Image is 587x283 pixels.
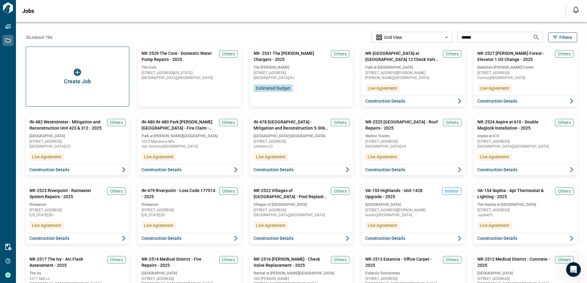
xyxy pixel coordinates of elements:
[477,71,573,75] span: [STREET_ADDRESS]
[254,271,350,276] span: Retreat at [PERSON_NAME][GEOGRAPHIC_DATA]
[144,222,173,228] span: Live Agreement
[29,187,105,200] span: NR-2523 Riverpoint - Rainwater System Repairs - 2025
[26,233,129,244] button: Construction Details
[29,256,105,268] span: NR-2517 The Ivy - Arc Flash Assessment - 2025
[368,85,397,91] span: Live Agreement
[365,71,461,75] span: [STREET_ADDRESS][PERSON_NAME]
[480,85,509,91] span: Live Agreement
[142,271,238,276] span: [GEOGRAPHIC_DATA]
[254,256,329,268] span: NR-2516 [PERSON_NAME] - Check Valve Replacement - 2025
[334,188,347,194] span: Others
[142,277,238,281] span: [STREET_ADDRESS]
[142,213,238,217] span: [US_STATE] , DC
[477,65,573,70] span: Berkshire [PERSON_NAME] Forest
[254,50,329,62] span: NR- 2531 The [PERSON_NAME] Chargers - 2025
[365,202,461,207] span: [GEOGRAPHIC_DATA]
[29,167,69,173] span: Construction Details
[29,134,126,138] span: [GEOGRAPHIC_DATA]
[530,31,542,43] button: Search jobs
[142,167,181,173] span: Construction Details
[29,145,126,148] span: [GEOGRAPHIC_DATA] , CO
[365,187,440,200] span: VA-155 Highlands - Unit 1428 Upgrade - 2025
[222,257,235,263] span: Others
[477,187,553,200] span: VA-154 Sophia - Apt Thermostat & Lighting - 2025
[362,164,465,175] button: Construction Details
[477,98,517,104] span: Construction Details
[446,257,459,263] span: Others
[477,277,573,281] span: [STREET_ADDRESS]
[365,235,405,241] span: Construction Details
[474,164,577,175] button: Construction Details
[365,208,461,212] span: [STREET_ADDRESS][PERSON_NAME]
[142,119,217,131] span: IN-480 IN-480 Park [PERSON_NAME][GEOGRAPHIC_DATA] - Fire Claim - 2025
[254,167,293,173] span: Construction Details
[365,76,461,80] span: [PERSON_NAME] , [GEOGRAPHIC_DATA]
[558,51,571,57] span: Others
[222,188,235,194] span: Others
[365,277,461,281] span: [STREET_ADDRESS]
[558,257,571,263] span: Others
[334,257,347,263] span: Others
[110,119,123,126] span: Others
[254,145,350,148] span: Littleton , CO
[144,154,173,160] span: Live Agreement
[222,119,235,126] span: Others
[256,222,286,228] span: Live Agreement
[477,256,553,268] span: NR-2512 Medical District - Concrete - 2025
[477,76,573,80] span: Conroe , [GEOGRAPHIC_DATA]
[254,202,350,207] span: Villages of [GEOGRAPHIC_DATA]
[32,154,61,160] span: Live Agreement
[29,119,105,131] span: IN-482 Westminster - Mitigation and Reconstruction Unit 423 & 312 - 2025
[254,208,350,212] span: [STREET_ADDRESS]
[334,51,347,57] span: Others
[142,256,217,268] span: NR-2514 Medical District - Fire Repairs - 2025
[477,134,573,138] span: Aspire at 610
[254,76,350,80] span: [GEOGRAPHIC_DATA] , NJ
[558,188,571,194] span: Others
[365,65,461,70] span: Park at [GEOGRAPHIC_DATA]
[222,51,235,57] span: Others
[446,119,459,126] span: Others
[474,233,577,244] button: Construction Details
[480,222,509,228] span: Live Agreement
[371,31,452,44] div: Without label
[446,51,459,57] span: Others
[365,98,405,104] span: Construction Details
[365,140,461,143] span: [STREET_ADDRESS]
[548,32,577,42] button: Filters
[29,277,126,281] span: 2311 Mid Ln
[477,50,553,62] span: NR-2527 [PERSON_NAME] Forest - Elevator 1 Oil Change - 2025
[477,202,573,207] span: The Sophia at [GEOGRAPHIC_DATA]
[477,167,517,173] span: Construction Details
[254,140,350,143] span: [STREET_ADDRESS]
[566,262,581,277] iframe: Intercom live chat
[477,119,553,131] span: NR-2524 Aspire at 610 - Double Maglock Installation - 2025
[29,271,126,276] span: The Ivy
[365,271,461,276] span: Estancia Townhomes
[480,154,509,160] span: Live Agreement
[142,140,238,143] span: 5525 Mansions Blfs
[368,154,397,160] span: Live Agreement
[254,187,329,200] span: NR-2522 Villages of [GEOGRAPHIC_DATA] - Pool Replaster and Repairs - 2025
[365,119,441,131] span: NR-2525 [GEOGRAPHIC_DATA] - Roof Repairs - 2025
[142,50,217,62] span: NR-2529 The Core - Domestic Water Pump Repairs - 2025
[362,96,465,107] button: Construction Details
[362,233,465,244] button: Construction Details
[445,188,459,194] span: Interior
[142,134,238,138] span: Park at [PERSON_NAME][GEOGRAPHIC_DATA]
[142,65,238,70] span: The Core
[142,71,238,75] span: [STREET_ADDRESS][US_STATE]
[477,140,573,143] span: [STREET_ADDRESS]
[384,34,402,40] span: Grid View
[477,145,573,148] span: [GEOGRAPHIC_DATA] , [GEOGRAPHIC_DATA]
[250,233,353,244] button: Construction Details
[254,71,350,75] span: [STREET_ADDRESS]
[559,34,572,40] span: Filters
[250,164,353,175] button: Construction Details
[477,208,573,212] span: [STREET_ADDRESS]
[29,202,126,207] span: Riverpoint
[365,50,441,62] span: NR-[GEOGRAPHIC_DATA] at [GEOGRAPHIC_DATA] 12 Check Valves - 2025
[142,202,238,207] span: Riverpoint
[365,134,461,138] span: Skyline Towers
[477,235,517,241] span: Construction Details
